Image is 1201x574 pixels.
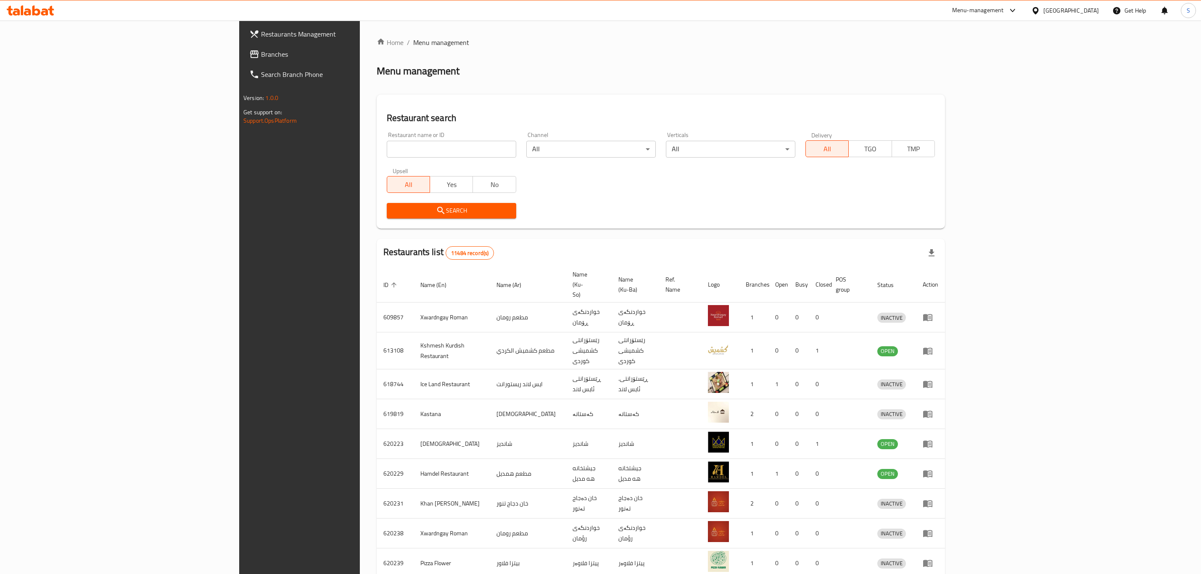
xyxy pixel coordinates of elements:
[383,246,494,260] h2: Restaurants list
[923,346,938,356] div: Menu
[243,92,264,103] span: Version:
[391,179,427,191] span: All
[789,429,809,459] td: 0
[701,267,739,303] th: Logo
[490,429,566,459] td: شانديز
[708,551,729,572] img: Pizza Flower
[377,37,945,47] nav: breadcrumb
[612,519,659,548] td: خواردنگەی رؤمان
[768,267,789,303] th: Open
[789,267,809,303] th: Busy
[490,303,566,332] td: مطعم رومان
[708,461,729,482] img: Hamdel Restaurant
[852,143,888,155] span: TGO
[892,140,935,157] button: TMP
[916,267,945,303] th: Action
[430,176,473,193] button: Yes
[612,459,659,489] td: جيشتخانه هه مديل
[877,379,906,390] div: INACTIVE
[414,399,490,429] td: Kastana
[805,140,849,157] button: All
[923,312,938,322] div: Menu
[923,558,938,568] div: Menu
[490,332,566,369] td: مطعم كشميش الكردي
[877,409,906,419] div: INACTIVE
[877,499,906,508] span: INACTIVE
[923,379,938,389] div: Menu
[566,332,612,369] td: رێستۆرانتی کشمیشى كوردى
[809,459,829,489] td: 0
[243,24,440,44] a: Restaurants Management
[414,519,490,548] td: Xwardngay Roman
[708,372,729,393] img: Ice Land Restaurant
[877,280,905,290] span: Status
[612,303,659,332] td: خواردنگەی ڕۆمان
[836,274,860,295] span: POS group
[768,303,789,332] td: 0
[490,519,566,548] td: مطعم رومان
[952,5,1004,16] div: Menu-management
[768,429,789,459] td: 0
[612,489,659,519] td: خان دەجاج تەنور
[566,459,612,489] td: جيشتخانه هه مديل
[665,274,691,295] span: Ref. Name
[472,176,516,193] button: No
[566,519,612,548] td: خواردنگەی رؤمان
[809,303,829,332] td: 0
[1043,6,1099,15] div: [GEOGRAPHIC_DATA]
[739,369,768,399] td: 1
[433,179,470,191] span: Yes
[566,399,612,429] td: کەستانە
[739,303,768,332] td: 1
[877,469,898,479] div: OPEN
[768,519,789,548] td: 0
[708,521,729,542] img: Xwardngay Roman
[789,303,809,332] td: 0
[809,429,829,459] td: 1
[921,243,942,263] div: Export file
[809,399,829,429] td: 0
[414,303,490,332] td: Xwardngay Roman
[1187,6,1190,15] span: S
[877,529,906,539] div: INACTIVE
[261,49,433,59] span: Branches
[490,399,566,429] td: [DEMOGRAPHIC_DATA]
[789,332,809,369] td: 0
[446,246,494,260] div: Total records count
[387,112,935,124] h2: Restaurant search
[789,519,809,548] td: 0
[490,369,566,399] td: ايس لاند ريستورانت
[476,179,512,191] span: No
[811,132,832,138] label: Delivery
[809,332,829,369] td: 1
[566,369,612,399] td: ڕێستۆرانتی ئایس لاند
[789,399,809,429] td: 0
[739,519,768,548] td: 1
[877,379,906,389] span: INACTIVE
[446,249,494,257] span: 11484 record(s)
[923,439,938,449] div: Menu
[496,280,532,290] span: Name (Ar)
[566,303,612,332] td: خواردنگەی ڕۆمان
[243,107,282,118] span: Get support on:
[612,399,659,429] td: کەستانە
[708,339,729,360] img: Kshmesh Kurdish Restaurant
[768,369,789,399] td: 1
[261,69,433,79] span: Search Branch Phone
[708,402,729,423] img: Kastana
[809,519,829,548] td: 0
[377,64,459,78] h2: Menu management
[877,439,898,449] span: OPEN
[789,489,809,519] td: 0
[414,369,490,399] td: Ice Land Restaurant
[768,332,789,369] td: 0
[739,489,768,519] td: 2
[848,140,892,157] button: TGO
[809,143,845,155] span: All
[666,141,795,158] div: All
[877,409,906,419] span: INACTIVE
[243,44,440,64] a: Branches
[265,92,278,103] span: 1.0.0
